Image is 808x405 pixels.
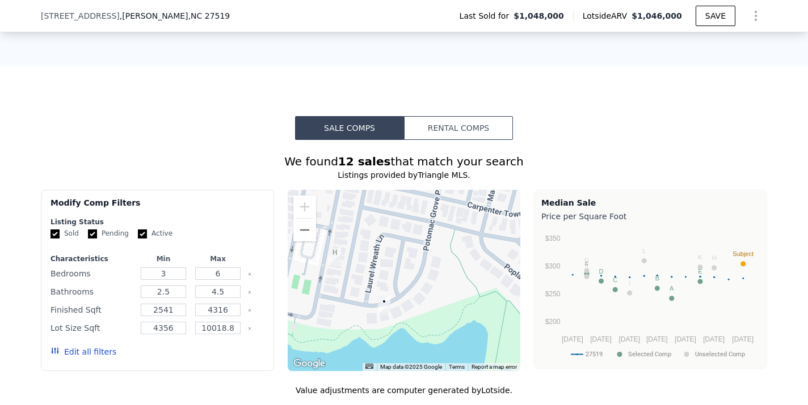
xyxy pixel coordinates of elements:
[293,219,316,241] button: Zoom out
[545,290,561,298] text: $250
[696,6,735,26] button: SAVE
[545,262,561,270] text: $300
[670,285,674,292] text: A
[599,268,604,275] text: D
[698,254,702,261] text: K
[365,364,373,369] button: Keyboard shortcuts
[628,351,671,358] text: Selected Comp
[541,224,760,366] svg: A chart.
[51,229,79,238] label: Sold
[703,335,725,343] text: [DATE]
[41,10,120,22] span: [STREET_ADDRESS]
[291,356,328,371] a: Open this area in Google Maps (opens a new window)
[41,385,767,396] div: Value adjustments are computer generated by Lotside .
[41,169,767,181] div: Listings provided by Triangle MLS .
[642,248,646,254] text: L
[732,335,754,343] text: [DATE]
[293,195,316,218] button: Zoom in
[51,284,134,300] div: Bathrooms
[698,268,702,275] text: E
[618,335,640,343] text: [DATE]
[744,5,767,27] button: Show Options
[138,229,147,238] input: Active
[41,154,767,169] div: We found that match your search
[291,356,328,371] img: Google
[247,326,252,331] button: Clear
[120,10,230,22] span: , [PERSON_NAME]
[585,263,588,270] text: J
[188,11,230,20] span: , NC 27519
[590,335,612,343] text: [DATE]
[541,197,760,208] div: Median Sale
[584,257,590,264] text: G
[472,364,517,370] a: Report a map error
[247,290,252,295] button: Clear
[88,229,129,238] label: Pending
[51,229,60,238] input: Sold
[193,254,243,263] div: Max
[646,335,668,343] text: [DATE]
[51,302,134,318] div: Finished Sqft
[545,235,561,242] text: $350
[514,10,564,22] span: $1,048,000
[51,320,134,336] div: Lot Size Sqft
[541,208,760,224] div: Price per Square Foot
[51,266,134,282] div: Bedrooms
[733,250,754,257] text: Subject
[329,247,341,266] div: 321 Commons Walk Cir
[562,335,583,343] text: [DATE]
[138,229,172,238] label: Active
[51,254,134,263] div: Characteristics
[695,351,745,358] text: Unselected Comp
[583,10,632,22] span: Lotside ARV
[629,280,630,287] text: I
[712,254,717,261] text: H
[675,335,696,343] text: [DATE]
[460,10,514,22] span: Last Sold for
[295,116,404,140] button: Sale Comps
[545,318,561,326] text: $200
[51,197,264,218] div: Modify Comp Filters
[51,346,116,357] button: Edit all filters
[586,351,603,358] text: 27519
[380,364,442,370] span: Map data ©2025 Google
[88,229,97,238] input: Pending
[378,296,390,315] div: 513 Potomac Grove Pl
[613,276,617,283] text: C
[632,11,682,20] span: $1,046,000
[51,218,264,227] div: Listing Status
[338,155,391,168] strong: 12 sales
[247,308,252,313] button: Clear
[449,364,465,370] a: Terms (opens in new tab)
[138,254,188,263] div: Min
[247,272,252,276] button: Clear
[655,275,659,282] text: B
[404,116,513,140] button: Rental Comps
